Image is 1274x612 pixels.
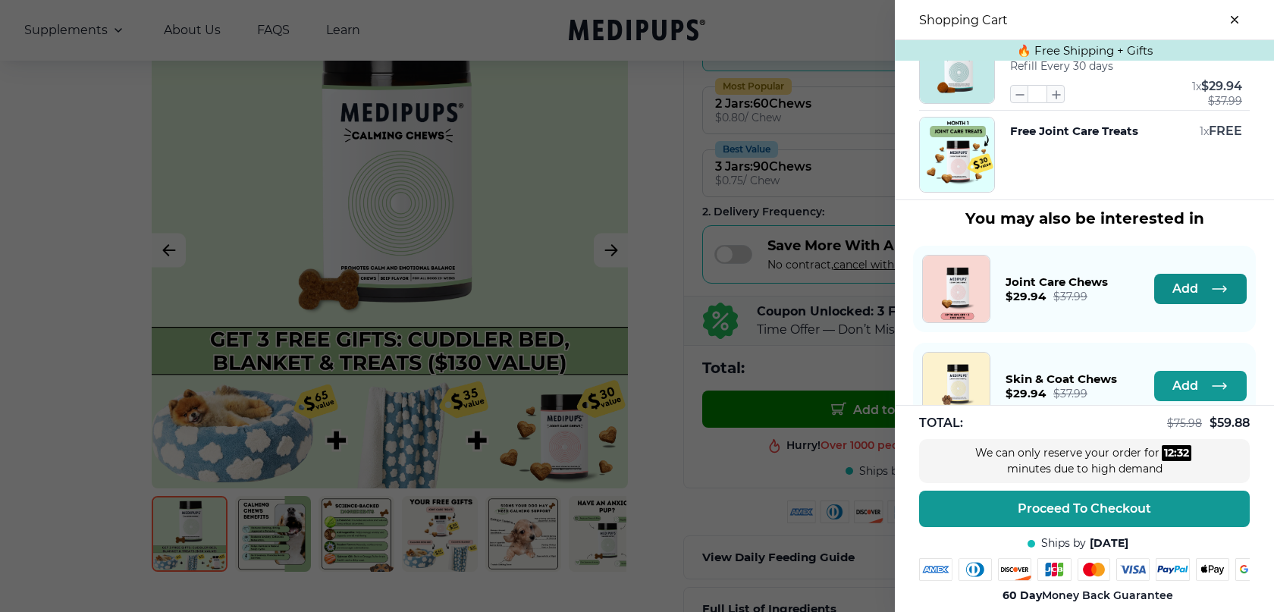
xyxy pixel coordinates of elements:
[1116,558,1150,581] img: visa
[923,353,990,419] img: Skin & Coat Chews
[1172,378,1198,394] span: Add
[998,558,1031,581] img: discover
[919,415,963,432] span: TOTAL:
[1154,274,1247,304] button: Add
[1235,558,1269,581] img: google
[922,255,990,323] a: Joint Care Chews
[1177,445,1189,461] div: 32
[1053,387,1087,400] span: $ 37.99
[1003,588,1173,603] span: Money Back Guarantee
[1167,416,1202,430] span: $ 75.98
[1162,445,1191,461] div: :
[919,491,1250,527] button: Proceed To Checkout
[913,209,1256,228] h3: You may also be interested in
[1006,372,1117,386] span: Skin & Coat Chews
[923,256,990,322] img: Joint Care Chews
[1192,80,1201,93] span: 1 x
[919,558,952,581] img: amex
[1010,123,1138,140] button: Free Joint Care Treats
[1219,5,1250,35] button: close-cart
[920,118,994,192] img: Free Joint Care Treats
[922,352,990,420] a: Skin & Coat Chews
[1210,416,1250,430] span: $ 59.88
[1209,124,1242,138] span: FREE
[1172,281,1198,297] span: Add
[1201,79,1242,93] span: $ 29.94
[1078,558,1111,581] img: mastercard
[1006,289,1046,303] span: $ 29.94
[1018,501,1151,516] span: Proceed To Checkout
[1041,536,1086,551] span: Ships by
[920,29,994,103] img: Probiotic Dog Chews
[1037,558,1072,581] img: jcb
[1006,372,1117,400] a: Skin & Coat Chews$29.94$37.99
[1017,43,1153,58] span: 🔥 Free Shipping + Gifts
[1156,558,1190,581] img: paypal
[919,13,1008,27] h3: Shopping Cart
[1006,386,1046,400] span: $ 29.94
[1006,275,1108,303] a: Joint Care Chews$29.94$37.99
[1003,588,1042,602] strong: 60 Day
[1010,59,1113,73] span: Refill Every 30 days
[1053,290,1087,303] span: $ 37.99
[1006,275,1108,289] span: Joint Care Chews
[1208,95,1242,107] span: $ 37.99
[1154,371,1247,401] button: Add
[959,558,992,581] img: diners-club
[1200,124,1209,138] span: 1 x
[1196,558,1229,581] img: apple
[971,445,1198,477] div: We can only reserve your order for minutes due to high demand
[1090,536,1128,551] span: [DATE]
[1164,445,1174,461] div: 12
